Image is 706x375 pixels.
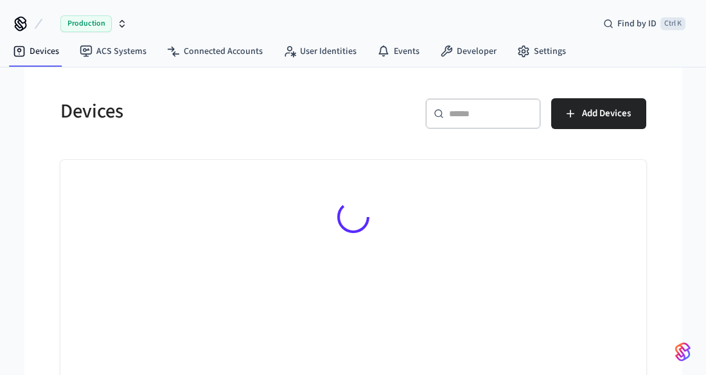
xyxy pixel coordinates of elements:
div: Find by IDCtrl K [593,12,696,35]
span: Add Devices [582,105,631,122]
a: Settings [507,40,576,63]
button: Add Devices [551,98,646,129]
span: Ctrl K [660,17,685,30]
a: Developer [430,40,507,63]
a: Devices [3,40,69,63]
a: ACS Systems [69,40,157,63]
img: SeamLogoGradient.69752ec5.svg [675,342,691,362]
a: Events [367,40,430,63]
a: User Identities [273,40,367,63]
span: Find by ID [617,17,657,30]
h5: Devices [60,98,346,125]
a: Connected Accounts [157,40,273,63]
span: Production [60,15,112,32]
